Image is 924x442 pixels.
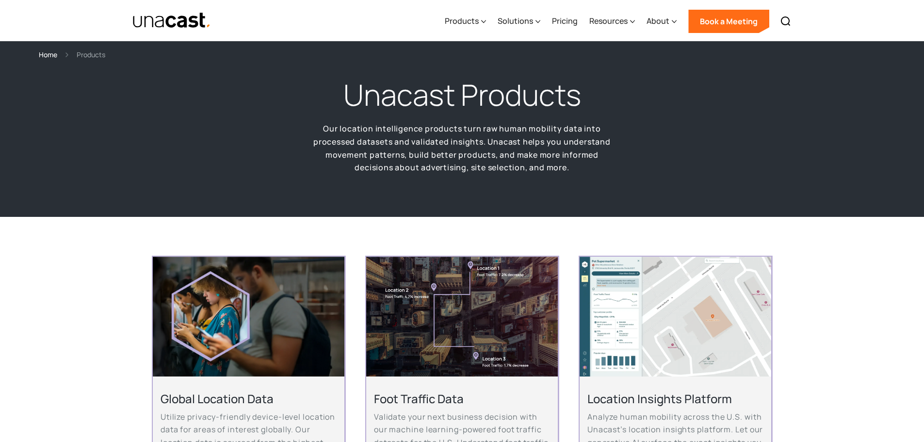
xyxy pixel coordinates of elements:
[161,391,337,406] h2: Global Location Data
[366,257,558,377] img: An aerial view of a city block with foot traffic data and location data information
[39,49,57,60] a: Home
[587,391,763,406] h2: Location Insights Platform
[132,12,211,29] a: home
[780,16,792,27] img: Search icon
[343,76,581,115] h1: Unacast Products
[132,12,211,29] img: Unacast text logo
[498,1,540,41] div: Solutions
[688,10,769,33] a: Book a Meeting
[445,15,479,27] div: Products
[374,391,550,406] h2: Foot Traffic Data
[589,15,628,27] div: Resources
[445,1,486,41] div: Products
[589,1,635,41] div: Resources
[498,15,533,27] div: Solutions
[312,122,613,174] p: Our location intelligence products turn raw human mobility data into processed datasets and valid...
[647,15,669,27] div: About
[552,1,578,41] a: Pricing
[77,49,105,60] div: Products
[647,1,677,41] div: About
